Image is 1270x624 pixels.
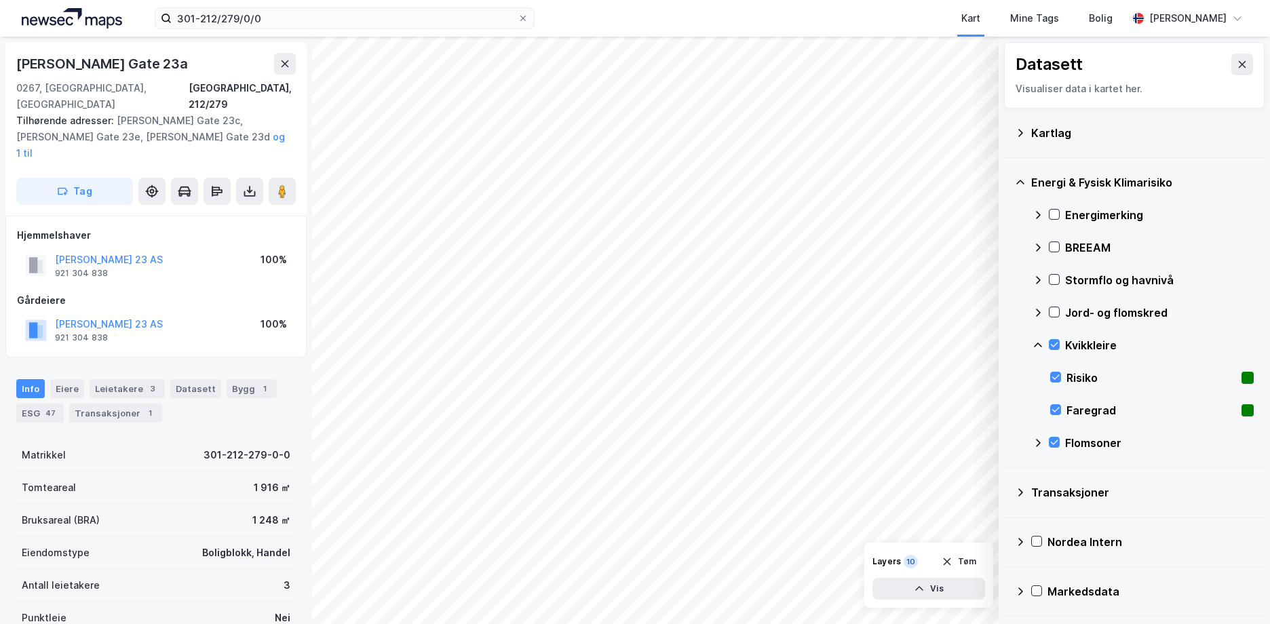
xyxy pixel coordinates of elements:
[55,268,108,279] div: 921 304 838
[22,512,100,528] div: Bruksareal (BRA)
[961,10,980,26] div: Kart
[22,545,90,561] div: Eiendomstype
[17,227,295,243] div: Hjemmelshaver
[1065,435,1254,451] div: Flomsoner
[254,480,290,496] div: 1 916 ㎡
[16,53,191,75] div: [PERSON_NAME] Gate 23a
[1031,484,1254,501] div: Transaksjoner
[227,379,277,398] div: Bygg
[261,252,287,268] div: 100%
[872,578,985,600] button: Vis
[16,113,285,161] div: [PERSON_NAME] Gate 23c, [PERSON_NAME] Gate 23e, [PERSON_NAME] Gate 23d
[16,404,64,423] div: ESG
[1031,174,1254,191] div: Energi & Fysisk Klimarisiko
[22,8,122,28] img: logo.a4113a55bc3d86da70a041830d287a7e.svg
[1065,207,1254,223] div: Energimerking
[1016,81,1253,97] div: Visualiser data i kartet her.
[172,8,518,28] input: Søk på adresse, matrikkel, gårdeiere, leietakere eller personer
[16,379,45,398] div: Info
[69,404,162,423] div: Transaksjoner
[43,406,58,420] div: 47
[22,447,66,463] div: Matrikkel
[1065,272,1254,288] div: Stormflo og havnivå
[1031,125,1254,141] div: Kartlag
[22,480,76,496] div: Tomteareal
[1047,583,1254,600] div: Markedsdata
[252,512,290,528] div: 1 248 ㎡
[16,80,189,113] div: 0267, [GEOGRAPHIC_DATA], [GEOGRAPHIC_DATA]
[55,332,108,343] div: 921 304 838
[1016,54,1083,75] div: Datasett
[16,178,133,205] button: Tag
[1065,239,1254,256] div: BREEAM
[189,80,296,113] div: [GEOGRAPHIC_DATA], 212/279
[284,577,290,593] div: 3
[204,447,290,463] div: 301-212-279-0-0
[1047,534,1254,550] div: Nordea Intern
[90,379,165,398] div: Leietakere
[1065,305,1254,321] div: Jord- og flomskred
[16,115,117,126] span: Tilhørende adresser:
[258,382,271,395] div: 1
[933,551,985,572] button: Tøm
[146,382,159,395] div: 3
[1202,559,1270,624] iframe: Chat Widget
[50,379,84,398] div: Eiere
[17,292,295,309] div: Gårdeiere
[1066,370,1236,386] div: Risiko
[261,316,287,332] div: 100%
[22,577,100,593] div: Antall leietakere
[143,406,157,420] div: 1
[872,556,901,567] div: Layers
[1065,337,1254,353] div: Kvikkleire
[1149,10,1227,26] div: [PERSON_NAME]
[202,545,290,561] div: Boligblokk, Handel
[1089,10,1113,26] div: Bolig
[170,379,221,398] div: Datasett
[904,555,918,568] div: 10
[1010,10,1059,26] div: Mine Tags
[1066,402,1236,418] div: Faregrad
